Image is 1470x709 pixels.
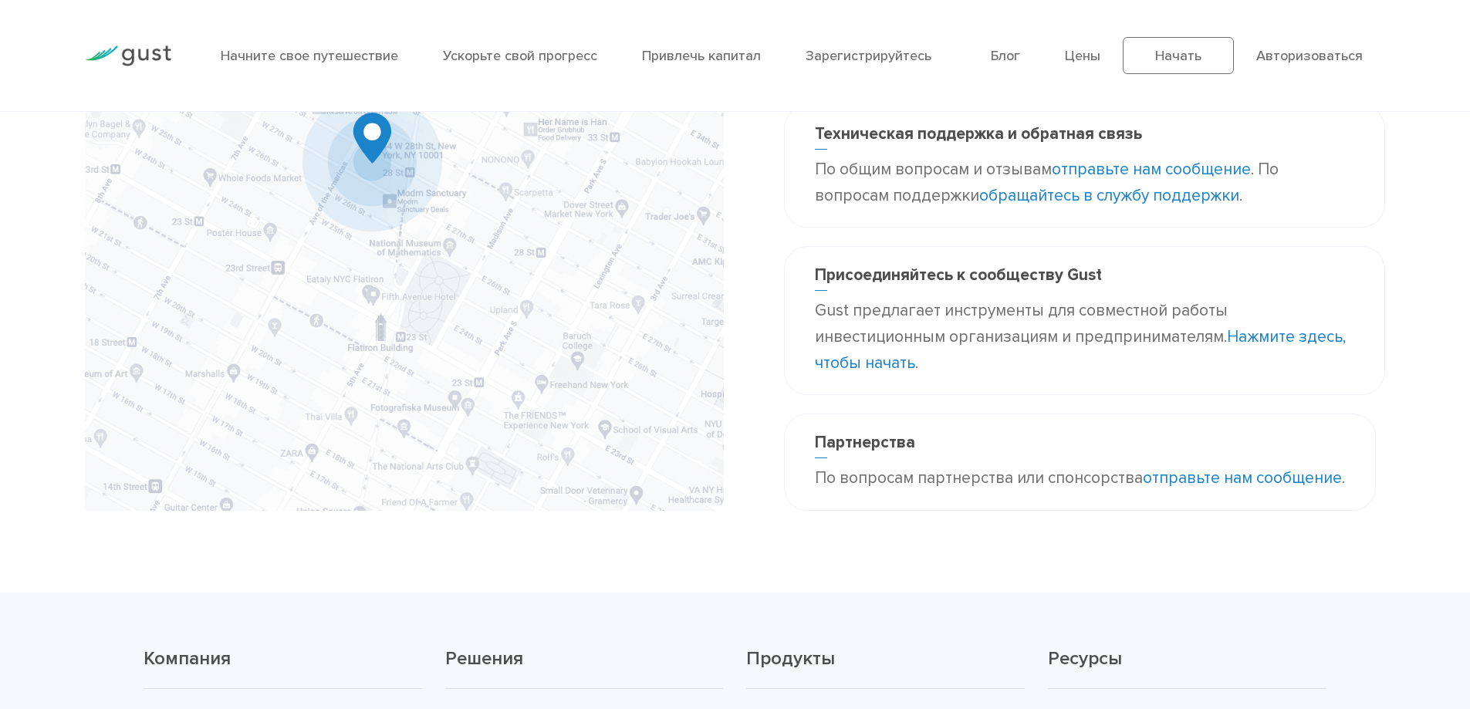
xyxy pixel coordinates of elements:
font: Присоединяйтесь к сообществу Gust [815,265,1102,285]
font: Начать [1155,48,1201,64]
font: Продукты [746,647,835,670]
a: отправьте нам сообщение [1143,468,1342,488]
a: обращайтесь в службу поддержки [979,186,1239,205]
a: Цены [1065,48,1100,64]
font: Партнерства [815,433,915,452]
font: . По вопросам поддержки [815,160,1279,205]
font: Gust предлагает инструменты для совместной работы инвестиционным организациям и предпринимателям. [815,301,1228,346]
img: Логотип Порыва [85,46,171,66]
a: Зарегистрируйтесь [806,48,931,64]
font: Решения [445,647,523,670]
a: Ускорьте свой прогресс [443,48,597,64]
a: Начните свое путешествие [221,48,398,64]
a: Начать [1123,37,1234,74]
font: Компания [144,647,231,670]
font: По общим вопросам и отзывам [815,160,1052,179]
font: По вопросам партнерства или спонсорства [815,468,1143,488]
font: . [1239,186,1242,205]
a: Привлечь капитал [642,48,761,64]
font: Техническая поддержка и обратная связь [815,124,1142,143]
a: отправьте нам сообщение [1052,160,1251,179]
a: Блог [991,48,1020,64]
font: . [1342,468,1345,488]
font: Ресурсы [1048,647,1122,670]
a: Авторизоваться [1256,48,1363,64]
a: Нажмите здесь, чтобы начать [815,327,1346,373]
font: . [915,353,918,373]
